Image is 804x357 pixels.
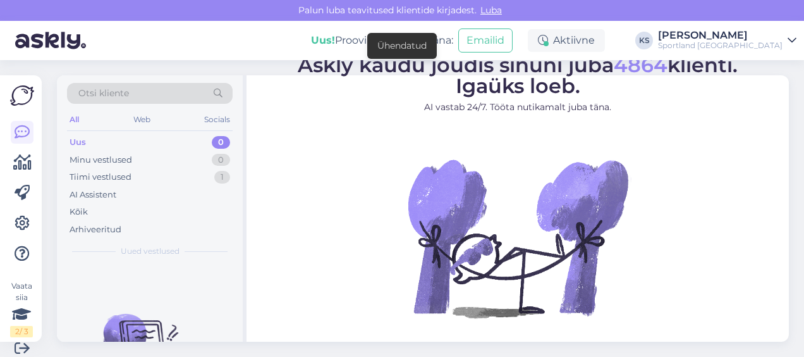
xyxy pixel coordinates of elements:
[67,111,82,128] div: All
[458,28,513,53] button: Emailid
[658,30,796,51] a: [PERSON_NAME]Sportland [GEOGRAPHIC_DATA]
[78,87,129,100] span: Otsi kliente
[10,326,33,337] div: 2 / 3
[70,189,116,201] div: AI Assistent
[477,4,506,16] span: Luba
[377,39,427,53] div: Ühendatud
[70,136,86,149] div: Uus
[10,280,33,337] div: Vaata siia
[70,223,121,236] div: Arhiveeritud
[658,41,783,51] div: Sportland [GEOGRAPHIC_DATA]
[635,32,653,49] div: KS
[311,34,335,46] b: Uus!
[298,101,738,114] p: AI vastab 24/7. Tööta nutikamalt juba täna.
[70,171,131,184] div: Tiimi vestlused
[214,171,230,184] div: 1
[614,53,667,77] span: 4864
[121,246,180,257] span: Uued vestlused
[70,206,88,218] div: Kõik
[10,85,34,106] img: Askly Logo
[298,53,738,98] span: Askly kaudu jõudis sinuni juba klienti. Igaüks loeb.
[70,154,132,166] div: Minu vestlused
[212,154,230,166] div: 0
[202,111,233,128] div: Socials
[528,29,605,52] div: Aktiivne
[404,124,631,352] img: No Chat active
[311,33,453,48] div: Proovi tasuta juba täna:
[658,30,783,41] div: [PERSON_NAME]
[131,111,153,128] div: Web
[212,136,230,149] div: 0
